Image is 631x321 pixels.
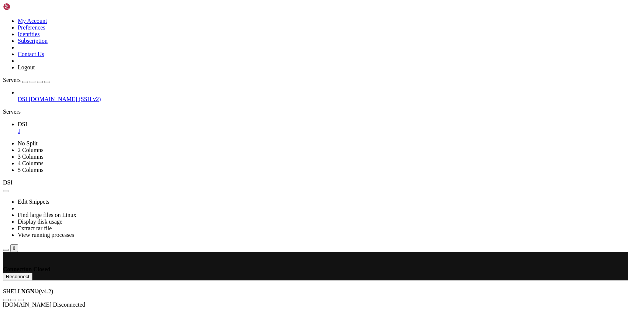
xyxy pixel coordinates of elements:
a: Edit Snippets [18,199,49,205]
span: [DOMAIN_NAME] (SSH v2) [29,96,101,102]
a: No Split [18,140,38,146]
span: DSI [18,96,27,102]
a: DSI [18,121,628,134]
a: Identities [18,31,40,37]
a: Servers [3,77,50,83]
li: DSI [DOMAIN_NAME] (SSH v2) [18,89,628,103]
div:  [13,245,15,251]
img: Shellngn [3,3,45,10]
a: DSI [DOMAIN_NAME] (SSH v2) [18,96,628,103]
span: Servers [3,77,21,83]
a: My Account [18,18,47,24]
div: Servers [3,108,628,115]
a: 4 Columns [18,160,44,166]
a: 2 Columns [18,147,44,153]
a: Extract tar file [18,225,52,231]
a: Logout [18,64,35,70]
a: Display disk usage [18,218,62,225]
span: DSI [18,121,27,127]
a: Find large files on Linux [18,212,76,218]
a: 5 Columns [18,167,44,173]
a: Subscription [18,38,48,44]
a: 3 Columns [18,153,44,160]
a: Contact Us [18,51,44,57]
a:  [18,128,628,134]
a: View running processes [18,232,74,238]
span: DSI [3,179,13,186]
button:  [10,244,18,252]
a: Preferences [18,24,45,31]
